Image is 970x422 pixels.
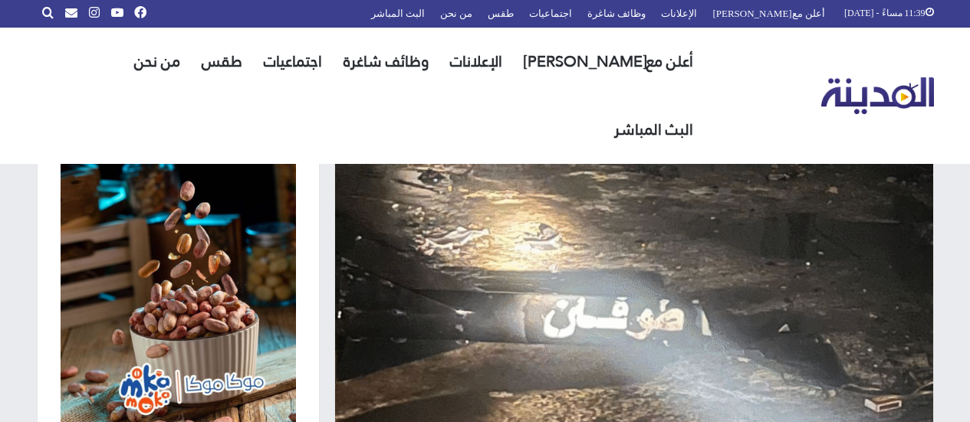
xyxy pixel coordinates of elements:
a: البث المباشر [603,96,704,164]
a: الإعلانات [439,28,513,96]
a: أعلن مع[PERSON_NAME] [513,28,704,96]
a: من نحن [123,28,191,96]
img: تلفزيون المدينة [821,77,934,115]
a: وظائف شاغرة [333,28,439,96]
a: طقس [191,28,253,96]
a: اجتماعيات [253,28,333,96]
